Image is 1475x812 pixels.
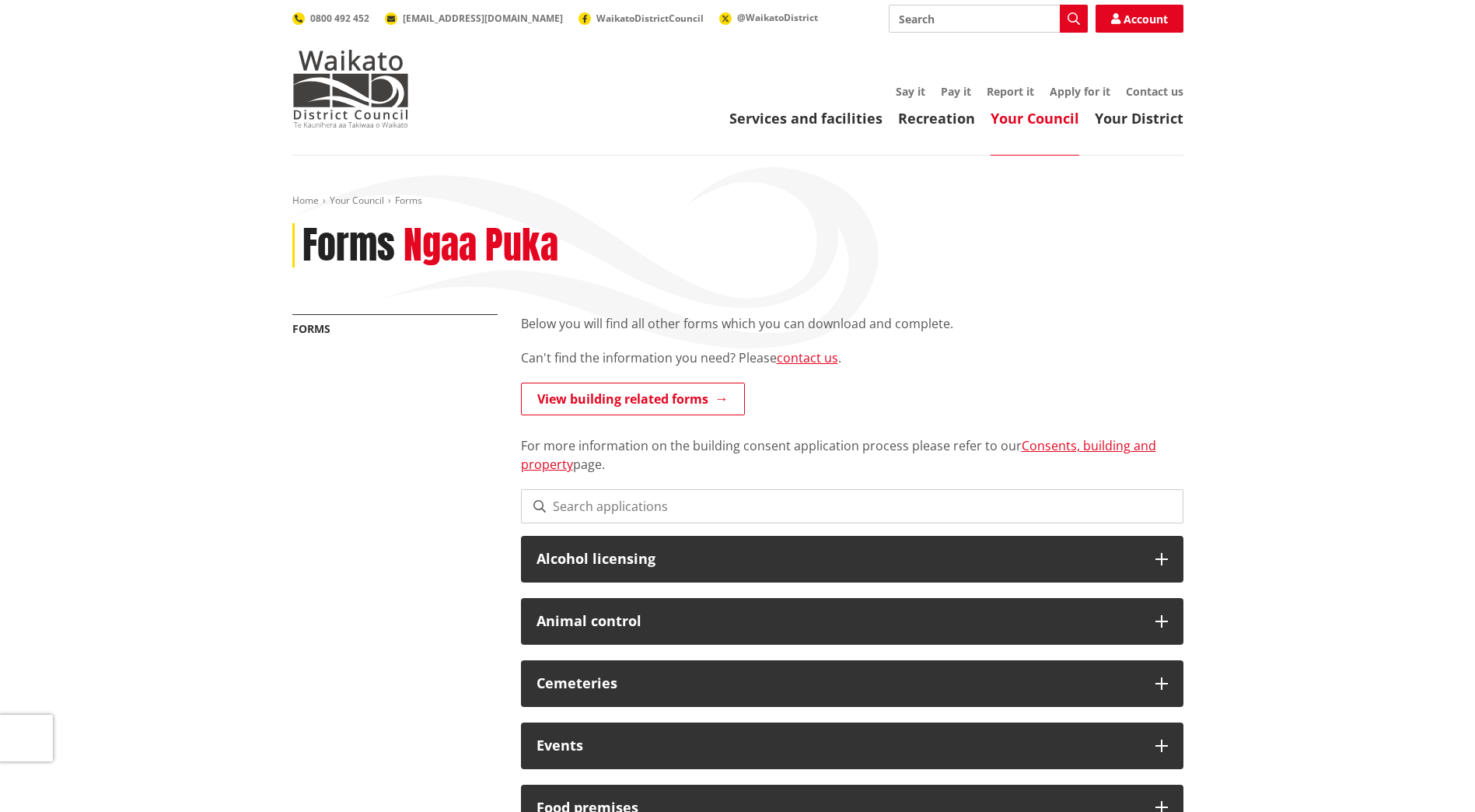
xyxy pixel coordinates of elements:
a: @WaikatoDistrict [719,11,818,24]
a: View building related forms [521,383,745,415]
h2: Ngaa Puka [404,223,558,268]
a: [EMAIL_ADDRESS][DOMAIN_NAME] [385,12,563,25]
a: Your District [1095,109,1183,128]
a: Services and facilities [729,109,883,128]
a: WaikatoDistrictCouncil [578,12,704,25]
a: Report it [987,84,1034,99]
a: Say it [896,84,925,99]
a: Forms [292,321,330,336]
nav: breadcrumb [292,194,1183,208]
p: Can't find the information you need? Please . [521,348,1183,367]
a: contact us [777,349,838,366]
a: 0800 492 452 [292,12,369,25]
img: Waikato District Council - Te Kaunihera aa Takiwaa o Waikato [292,50,409,128]
h3: Events [537,738,1140,754]
p: For more information on the building consent application process please refer to our page. [521,418,1183,474]
h3: Cemeteries [537,676,1140,691]
a: Home [292,194,319,207]
input: Search input [889,5,1088,33]
a: Your Council [991,109,1079,128]
a: Apply for it [1050,84,1110,99]
h3: Animal control [537,614,1140,629]
p: Below you will find all other forms which you can download and complete. [521,314,1183,333]
span: Forms [395,194,422,207]
input: Search applications [521,489,1183,523]
a: Pay it [941,84,971,99]
a: Contact us [1126,84,1183,99]
span: WaikatoDistrictCouncil [596,12,704,25]
span: [EMAIL_ADDRESS][DOMAIN_NAME] [403,12,563,25]
a: Your Council [330,194,384,207]
span: 0800 492 452 [310,12,369,25]
a: Account [1096,5,1183,33]
span: @WaikatoDistrict [737,11,818,24]
a: Recreation [898,109,975,128]
h1: Forms [302,223,395,268]
a: Consents, building and property [521,437,1156,473]
h3: Alcohol licensing [537,551,1140,567]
